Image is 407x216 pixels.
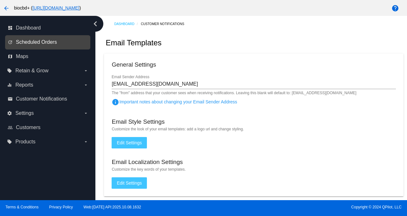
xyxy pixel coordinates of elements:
span: Important notes about changing your Email Sender Address [112,99,237,104]
h2: Email Templates [106,38,162,47]
i: map [8,54,13,59]
i: chevron_left [90,19,100,29]
a: update Scheduled Orders [8,37,88,47]
mat-hint: The "from" address that your customer sees when receiving notifications. Leaving this blank will ... [112,91,356,95]
span: Copyright © 2024 QPilot, LLC [209,205,402,209]
i: update [8,40,13,45]
span: biocbd+ ( ) [14,5,81,10]
i: arrow_drop_down [83,111,88,116]
i: local_offer [7,68,12,73]
a: Customer Notifications [141,19,190,29]
a: Privacy Policy [49,205,73,209]
a: Dashboard [114,19,141,29]
input: Email Sender Address [112,81,396,87]
span: Settings [15,110,34,116]
span: Reports [15,82,33,88]
a: people_outline Customers [8,122,88,133]
i: settings [7,111,12,116]
span: Customers [16,125,40,130]
a: [URL][DOMAIN_NAME] [32,5,79,10]
h3: Email Localization Settings [112,159,183,166]
a: email Customer Notifications [8,94,88,104]
mat-hint: Customize the look of your email templates: add a logo url and change styling. [112,127,396,131]
a: dashboard Dashboard [8,23,88,33]
span: Maps [16,54,28,59]
span: Edit Settings [117,180,142,186]
i: dashboard [8,25,13,30]
i: equalizer [7,82,12,88]
button: Edit Settings [112,177,147,189]
span: Retain & Grow [15,68,48,74]
i: email [8,96,13,101]
span: Scheduled Orders [16,39,57,45]
a: Web:[DATE] API:2025.10.08.1632 [84,205,141,209]
span: Products [15,139,35,145]
button: Important notes about changing your Email Sender Address [112,95,124,108]
span: Customer Notifications [16,96,67,102]
span: Dashboard [16,25,41,31]
h3: General Settings [112,61,156,68]
i: arrow_drop_down [83,82,88,88]
a: map Maps [8,51,88,62]
i: local_offer [7,139,12,144]
i: arrow_drop_down [83,139,88,144]
h3: Email Style Settings [112,118,164,125]
a: Terms & Conditions [5,205,38,209]
i: arrow_drop_down [83,68,88,73]
mat-icon: info [112,98,119,106]
button: Edit Settings [112,137,147,148]
i: people_outline [8,125,13,130]
mat-hint: Customize the key words of your templates. [112,167,396,172]
span: Edit Settings [117,140,142,145]
mat-icon: arrow_back [3,4,10,12]
mat-icon: help [391,4,399,12]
